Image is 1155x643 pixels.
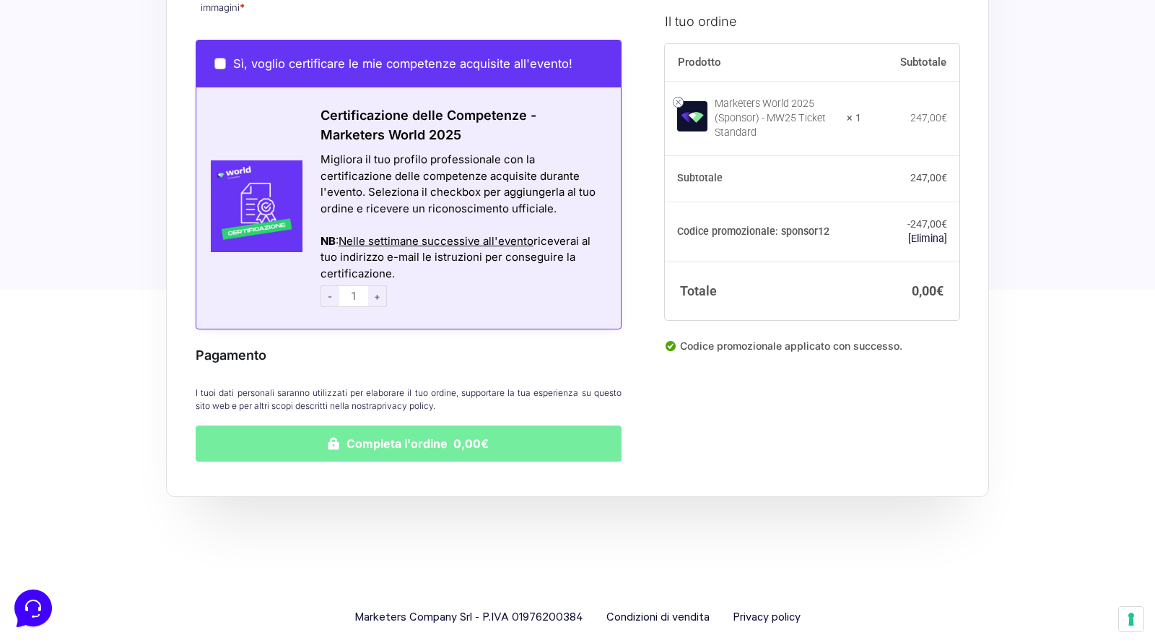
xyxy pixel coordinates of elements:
img: dark [69,81,98,110]
div: Migliora il tuo profilo professionale con la certificazione delle competenze acquisite durante l'... [321,152,603,217]
img: Marketers World 2025 (Sponsor) - MW25 Ticket Standard [677,100,707,131]
span: € [941,111,947,123]
bdi: 0,00 [912,283,943,298]
td: - [861,202,959,262]
div: Marketers World 2025 (Sponsor) - MW25 Ticket Standard [715,96,837,139]
img: Certificazione-MW24-300x300-1.jpg [196,160,302,252]
a: Privacy policy [733,608,801,628]
p: I tuoi dati personali saranno utilizzati per elaborare il tuo ordine, supportare la tua esperienz... [196,387,622,413]
span: Inizia una conversazione [94,130,213,142]
span: Le tue conversazioni [23,58,123,69]
span: + [368,285,387,307]
button: Completa l'ordine 0,00€ [196,426,622,462]
input: 1 [339,285,368,307]
bdi: 247,00 [910,172,947,184]
th: Subtotale [861,43,959,81]
span: - [321,285,339,307]
div: : riceverai al tuo indirizzo e-mail le istruzioni per conseguire la certificazione. [321,233,603,282]
button: Le tue preferenze relative al consenso per le tecnologie di tracciamento [1119,607,1143,631]
h3: Pagamento [196,345,622,365]
a: Apri Centro Assistenza [154,179,266,191]
button: Home [12,464,100,497]
p: Home [43,484,68,497]
a: Rimuovi il codice promozionale sponsor12 [908,233,947,244]
a: Condizioni di vendita [606,608,710,628]
img: dark [46,81,75,110]
span: 247,00 [910,218,947,230]
span: Certificazione delle Competenze - Marketers World 2025 [321,108,536,142]
bdi: 247,00 [910,111,947,123]
th: Codice promozionale: sponsor12 [665,202,861,262]
span: € [941,218,947,230]
p: Messaggi [125,484,164,497]
button: Messaggi [100,464,189,497]
strong: NB [321,234,336,248]
th: Totale [665,262,861,319]
span: Nelle settimane successive all'evento [339,234,533,248]
button: Aiuto [188,464,277,497]
button: Inizia una conversazione [23,121,266,150]
span: Sì, voglio certificare le mie competenze acquisite all'evento! [233,56,572,71]
h2: Ciao da Marketers 👋 [12,12,243,35]
input: Cerca un articolo... [32,210,236,225]
div: Azioni del messaggio [321,217,603,233]
span: € [936,283,943,298]
h3: Il tuo ordine [665,11,959,30]
th: Prodotto [665,43,861,81]
strong: × 1 [847,111,861,125]
span: Marketers Company Srl - P.IVA 01976200384 [354,608,583,628]
input: Sì, voglio certificare le mie competenze acquisite all'evento! [214,58,226,69]
p: Aiuto [222,484,243,497]
div: Codice promozionale applicato con successo. [665,337,959,365]
span: € [941,172,947,184]
span: Trova una risposta [23,179,113,191]
th: Subtotale [665,155,861,202]
img: dark [23,81,52,110]
a: privacy policy [377,400,433,411]
iframe: Customerly Messenger Launcher [12,587,55,630]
